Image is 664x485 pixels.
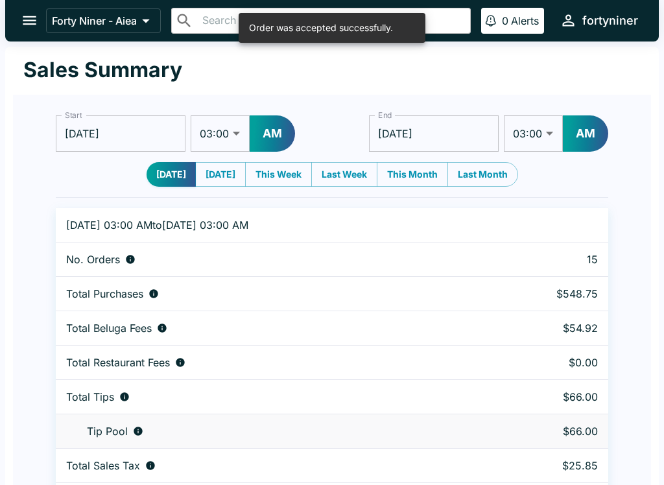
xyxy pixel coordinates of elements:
[66,253,120,266] p: No. Orders
[66,322,467,335] div: Fees paid by diners to Beluga
[447,162,518,187] button: Last Month
[511,14,539,27] p: Alerts
[66,425,467,438] div: Tips unclaimed by a waiter
[66,322,152,335] p: Total Beluga Fees
[488,425,598,438] p: $66.00
[488,322,598,335] p: $54.92
[488,459,598,472] p: $25.85
[488,390,598,403] p: $66.00
[56,115,185,152] input: Choose date, selected date is Sep 8, 2025
[66,253,467,266] div: Number of orders placed
[488,253,598,266] p: 15
[198,12,465,30] input: Search orders by name or phone number
[147,162,196,187] button: [DATE]
[46,8,161,33] button: Forty Niner - Aiea
[66,356,467,369] div: Fees paid by diners to restaurant
[23,57,182,83] h1: Sales Summary
[502,14,508,27] p: 0
[250,115,295,152] button: AM
[66,287,143,300] p: Total Purchases
[52,14,137,27] p: Forty Niner - Aiea
[66,459,467,472] div: Sales tax paid by diners
[195,162,246,187] button: [DATE]
[87,425,128,438] p: Tip Pool
[66,390,114,403] p: Total Tips
[65,110,82,121] label: Start
[66,390,467,403] div: Combined individual and pooled tips
[66,219,467,231] p: [DATE] 03:00 AM to [DATE] 03:00 AM
[488,287,598,300] p: $548.75
[582,13,638,29] div: fortyniner
[488,356,598,369] p: $0.00
[66,356,170,369] p: Total Restaurant Fees
[377,162,448,187] button: This Month
[554,6,643,34] button: fortyniner
[369,115,499,152] input: Choose date, selected date is Sep 9, 2025
[66,287,467,300] div: Aggregate order subtotals
[13,4,46,37] button: open drawer
[563,115,608,152] button: AM
[378,110,392,121] label: End
[66,459,140,472] p: Total Sales Tax
[245,162,312,187] button: This Week
[311,162,377,187] button: Last Week
[249,17,393,39] div: Order was accepted successfully.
